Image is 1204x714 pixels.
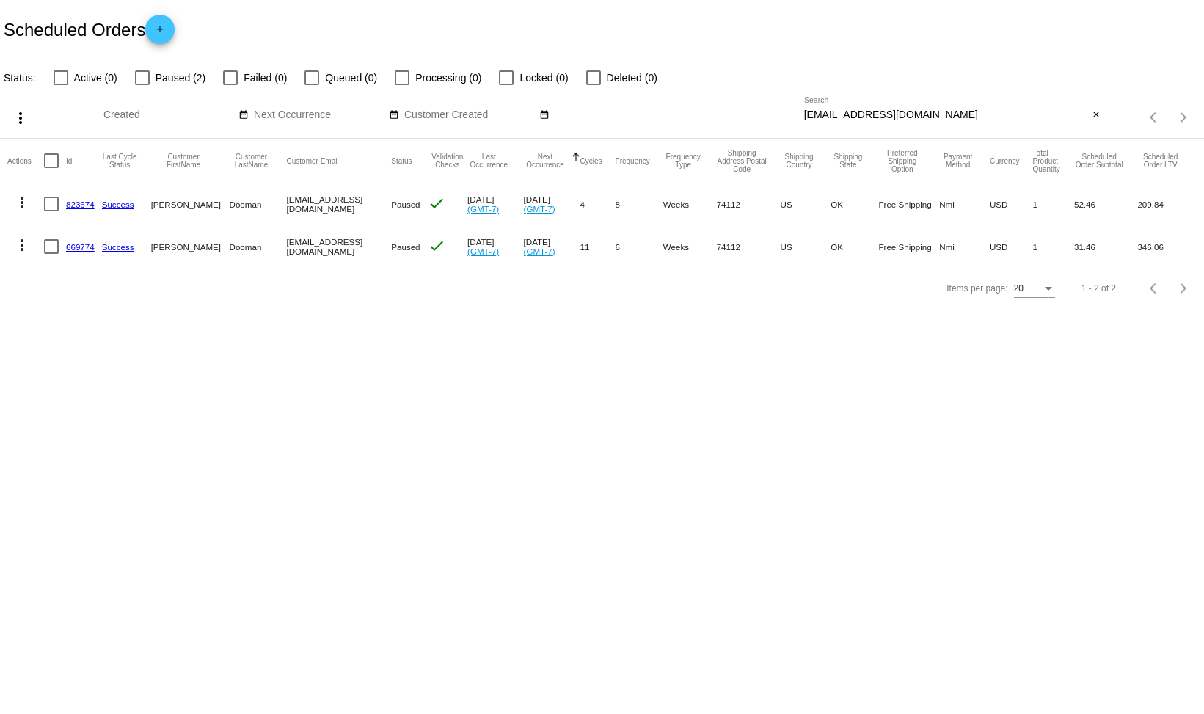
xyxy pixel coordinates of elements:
span: 20 [1014,283,1024,294]
button: Change sorting for NextOccurrenceUtc [524,153,567,169]
span: Active (0) [74,69,117,87]
button: Previous page [1139,103,1169,132]
button: Change sorting for Id [66,156,72,165]
a: Success [102,242,134,252]
mat-cell: Nmi [939,225,990,268]
button: Change sorting for Frequency [616,156,650,165]
button: Change sorting for Cycles [580,156,602,165]
span: Queued (0) [325,69,377,87]
h2: Scheduled Orders [4,15,175,44]
mat-cell: 209.84 [1137,183,1197,225]
button: Clear [1089,108,1104,123]
span: Paused [391,242,420,252]
mat-cell: 31.46 [1074,225,1137,268]
mat-cell: [EMAIL_ADDRESS][DOMAIN_NAME] [287,225,392,268]
a: 669774 [66,242,95,252]
mat-cell: [PERSON_NAME] [151,183,230,225]
button: Change sorting for FrequencyType [663,153,704,169]
a: (GMT-7) [467,204,499,214]
mat-header-cell: Validation Checks [428,139,467,183]
mat-icon: add [151,24,169,42]
mat-cell: US [781,183,831,225]
mat-cell: 6 [616,225,663,268]
mat-cell: 4 [580,183,616,225]
button: Previous page [1139,274,1169,303]
mat-select: Items per page: [1014,284,1055,294]
a: Success [102,200,134,209]
button: Change sorting for CustomerFirstName [151,153,216,169]
button: Change sorting for ShippingPostcode [717,149,767,173]
mat-cell: 346.06 [1137,225,1197,268]
span: Processing (0) [415,69,481,87]
mat-cell: [DATE] [467,183,523,225]
mat-cell: [DATE] [467,225,523,268]
mat-cell: OK [831,225,878,268]
span: Paused (2) [156,69,205,87]
mat-cell: Free Shipping [878,225,939,268]
span: Failed (0) [244,69,287,87]
mat-cell: 8 [616,183,663,225]
button: Change sorting for Subtotal [1074,153,1124,169]
mat-cell: [PERSON_NAME] [151,225,230,268]
mat-cell: [EMAIL_ADDRESS][DOMAIN_NAME] [287,183,392,225]
input: Customer Created [404,109,536,121]
button: Next page [1169,103,1198,132]
button: Next page [1169,274,1198,303]
a: 823674 [66,200,95,209]
mat-icon: check [428,237,445,255]
mat-cell: OK [831,183,878,225]
mat-cell: [DATE] [524,225,580,268]
button: Change sorting for ShippingState [831,153,865,169]
button: Change sorting for CustomerLastName [230,153,274,169]
mat-cell: Weeks [663,225,717,268]
a: (GMT-7) [524,204,555,214]
mat-cell: 1 [1033,183,1074,225]
mat-cell: 74112 [717,225,781,268]
mat-cell: [DATE] [524,183,580,225]
button: Change sorting for ShippingCountry [781,153,818,169]
mat-cell: 74112 [717,183,781,225]
mat-icon: date_range [539,109,550,121]
mat-cell: Dooman [230,183,287,225]
span: Deleted (0) [607,69,657,87]
button: Change sorting for LastProcessingCycleId [102,153,138,169]
mat-icon: date_range [238,109,249,121]
mat-cell: 1 [1033,225,1074,268]
input: Search [804,109,1089,121]
mat-icon: close [1091,109,1101,121]
mat-icon: more_vert [12,109,29,127]
mat-cell: USD [990,183,1033,225]
mat-icon: more_vert [13,194,31,211]
span: Paused [391,200,420,209]
button: Change sorting for CurrencyIso [990,156,1020,165]
mat-cell: USD [990,225,1033,268]
div: Items per page: [946,283,1007,294]
button: Change sorting for Status [391,156,412,165]
button: Change sorting for LastOccurrenceUtc [467,153,510,169]
mat-header-cell: Total Product Quantity [1033,139,1074,183]
mat-header-cell: Actions [7,139,44,183]
a: (GMT-7) [524,247,555,256]
mat-cell: Dooman [230,225,287,268]
mat-cell: Weeks [663,183,717,225]
mat-icon: more_vert [13,236,31,254]
button: Change sorting for CustomerEmail [287,156,339,165]
div: 1 - 2 of 2 [1081,283,1116,294]
mat-cell: Nmi [939,183,990,225]
span: Status: [4,72,36,84]
a: (GMT-7) [467,247,499,256]
input: Created [103,109,236,121]
input: Next Occurrence [254,109,386,121]
mat-icon: check [428,194,445,212]
button: Change sorting for PaymentMethod.Type [939,153,977,169]
button: Change sorting for LifetimeValue [1137,153,1183,169]
button: Change sorting for PreferredShippingOption [878,149,926,173]
mat-icon: date_range [389,109,399,121]
mat-cell: 11 [580,225,616,268]
mat-cell: US [781,225,831,268]
mat-cell: Free Shipping [878,183,939,225]
mat-cell: 52.46 [1074,183,1137,225]
span: Locked (0) [519,69,568,87]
